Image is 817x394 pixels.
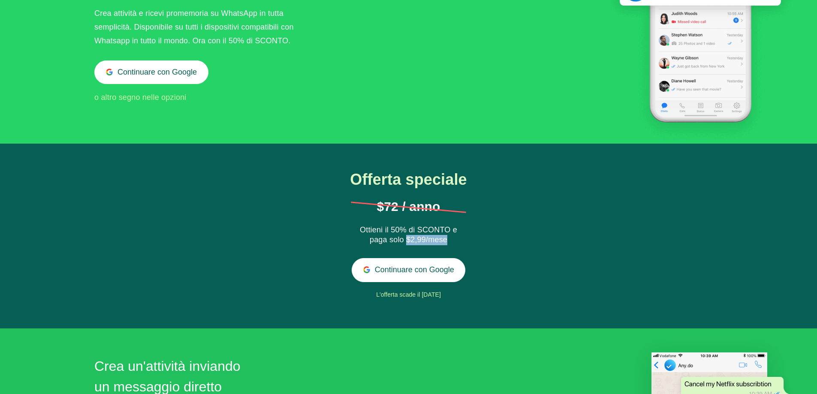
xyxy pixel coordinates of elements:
h1: $72 / anno [351,200,466,213]
button: Continuare con Google [94,60,208,84]
div: L'offerta scade il [DATE] [320,289,497,301]
div: Crea attività e ricevi promemoria su WhatsApp in tutta semplicità. Disponibile su tutti i disposi... [94,6,303,48]
span: o altro segno nelle opzioni [94,93,187,102]
h1: Offerta speciale [329,171,488,188]
button: Continuare con Google [352,258,466,282]
div: Ottieni il 50% di SCONTO e paga solo $2,99/mese [352,225,465,246]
